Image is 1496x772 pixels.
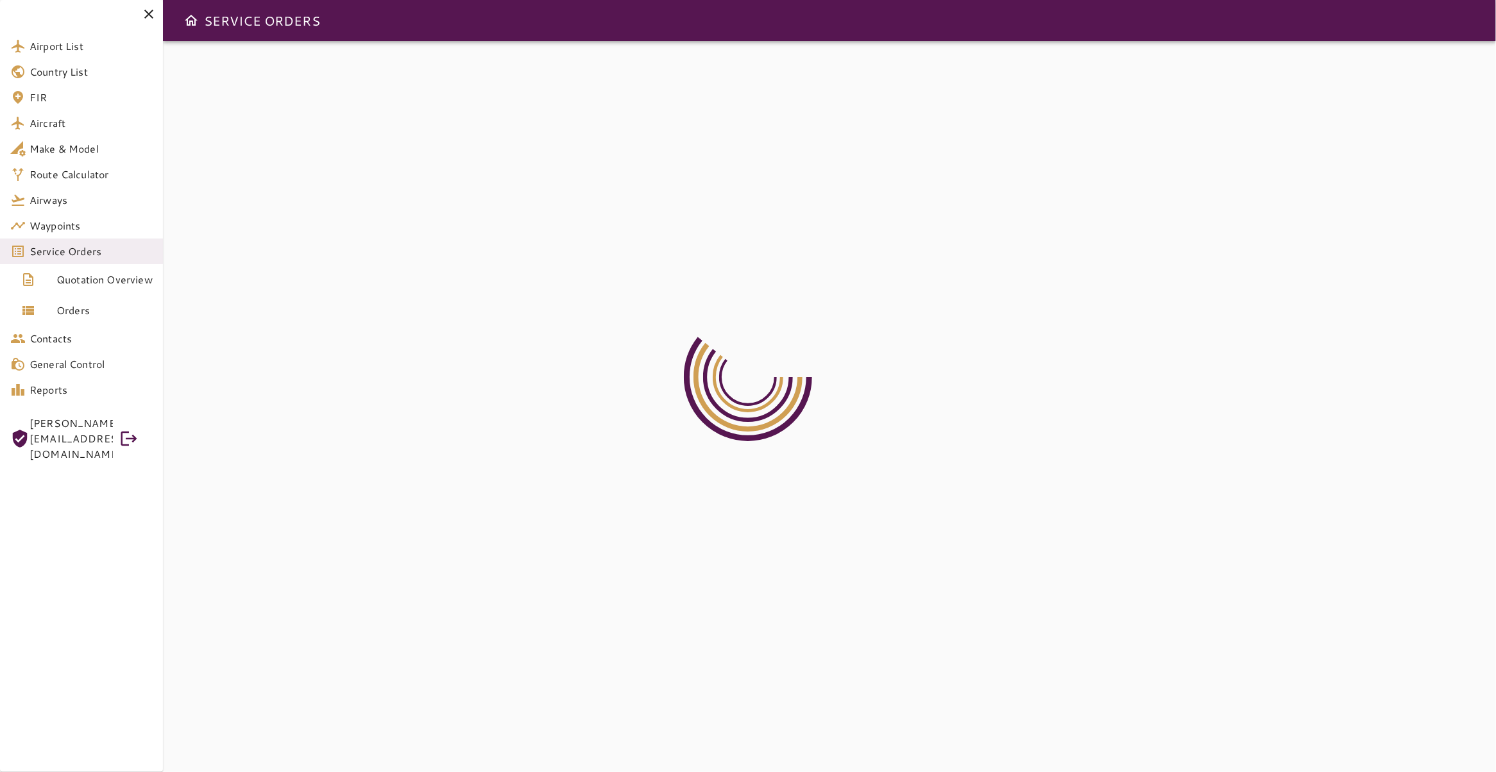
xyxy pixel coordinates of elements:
[30,115,153,131] span: Aircraft
[30,64,153,80] span: Country List
[56,303,153,318] span: Orders
[30,38,153,54] span: Airport List
[30,244,153,259] span: Service Orders
[204,10,320,31] h6: SERVICE ORDERS
[56,272,153,287] span: Quotation Overview
[30,90,153,105] span: FIR
[30,167,153,182] span: Route Calculator
[178,8,204,33] button: Open drawer
[30,357,153,372] span: General Control
[30,218,153,233] span: Waypoints
[30,192,153,208] span: Airways
[30,382,153,398] span: Reports
[30,141,153,156] span: Make & Model
[30,331,153,346] span: Contacts
[30,415,113,462] span: [PERSON_NAME][EMAIL_ADDRESS][DOMAIN_NAME]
